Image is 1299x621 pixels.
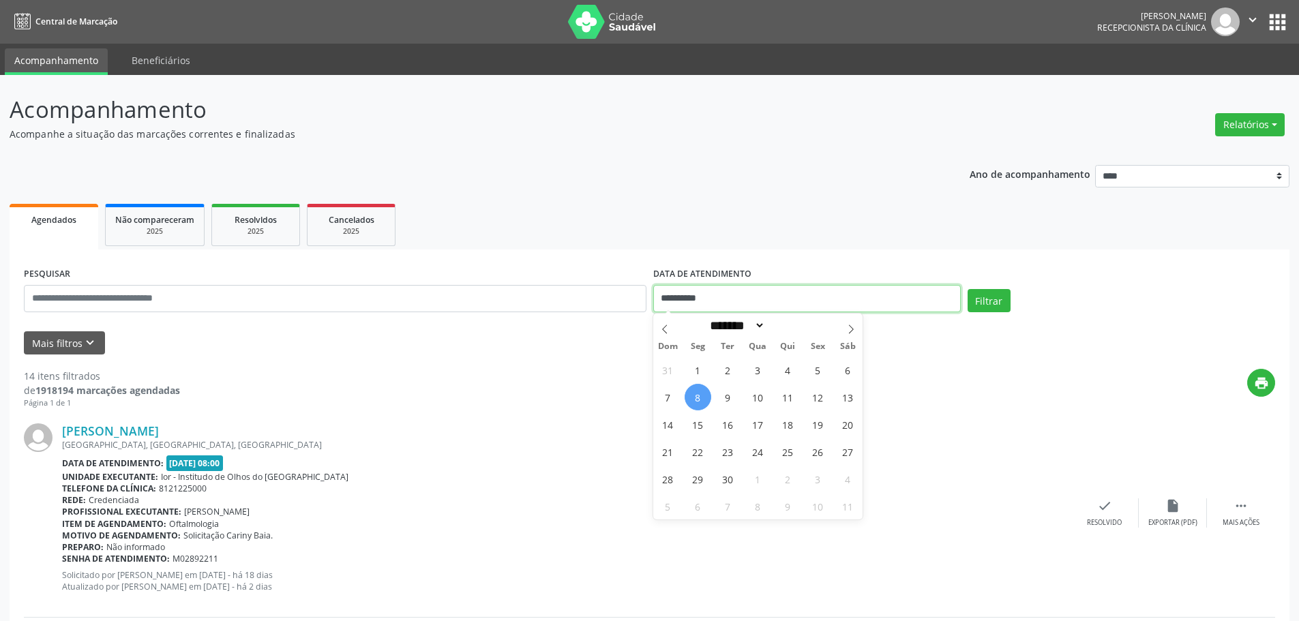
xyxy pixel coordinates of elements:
div: 14 itens filtrados [24,369,180,383]
span: Outubro 8, 2025 [745,493,771,519]
b: Rede: [62,494,86,506]
span: Setembro 29, 2025 [685,466,711,492]
span: Setembro 26, 2025 [805,438,831,465]
b: Senha de atendimento: [62,553,170,564]
span: Setembro 11, 2025 [775,384,801,410]
span: Setembro 5, 2025 [805,357,831,383]
span: Setembro 3, 2025 [745,357,771,383]
b: Unidade executante: [62,471,158,483]
span: Setembro 9, 2025 [715,384,741,410]
span: Setembro 4, 2025 [775,357,801,383]
span: Sex [803,342,833,351]
b: Motivo de agendamento: [62,530,181,541]
b: Profissional executante: [62,506,181,517]
span: Setembro 30, 2025 [715,466,741,492]
span: Não informado [106,541,165,553]
span: Setembro 1, 2025 [685,357,711,383]
span: Setembro 21, 2025 [655,438,681,465]
span: Setembro 20, 2025 [835,411,861,438]
span: Dom [653,342,683,351]
span: Outubro 1, 2025 [745,466,771,492]
span: Credenciada [89,494,139,506]
span: Outubro 4, 2025 [835,466,861,492]
button: Filtrar [968,289,1011,312]
div: de [24,383,180,397]
span: Setembro 10, 2025 [745,384,771,410]
div: Exportar (PDF) [1148,518,1197,528]
span: Setembro 15, 2025 [685,411,711,438]
button: Relatórios [1215,113,1285,136]
b: Preparo: [62,541,104,553]
img: img [24,423,53,452]
label: DATA DE ATENDIMENTO [653,264,751,285]
span: 8121225000 [159,483,207,494]
div: Página 1 de 1 [24,397,180,409]
i:  [1245,12,1260,27]
span: Cancelados [329,214,374,226]
span: Setembro 25, 2025 [775,438,801,465]
span: Outubro 10, 2025 [805,493,831,519]
b: Data de atendimento: [62,457,164,469]
b: Item de agendamento: [62,518,166,530]
span: Qua [743,342,773,351]
button:  [1240,7,1266,36]
b: Telefone da clínica: [62,483,156,494]
span: Setembro 13, 2025 [835,384,861,410]
span: Setembro 24, 2025 [745,438,771,465]
div: [GEOGRAPHIC_DATA], [GEOGRAPHIC_DATA], [GEOGRAPHIC_DATA] [62,439,1071,451]
span: Ter [713,342,743,351]
span: Outubro 5, 2025 [655,493,681,519]
span: Oftalmologia [169,518,219,530]
span: Não compareceram [115,214,194,226]
span: Sáb [833,342,863,351]
button: Mais filtroskeyboard_arrow_down [24,331,105,355]
span: Central de Marcação [35,16,117,27]
a: Central de Marcação [10,10,117,33]
div: Mais ações [1223,518,1259,528]
div: Resolvido [1087,518,1122,528]
strong: 1918194 marcações agendadas [35,384,180,397]
span: Seg [683,342,713,351]
span: Setembro 12, 2025 [805,384,831,410]
span: Outubro 11, 2025 [835,493,861,519]
span: Agosto 31, 2025 [655,357,681,383]
p: Acompanhamento [10,93,906,127]
span: Outubro 2, 2025 [775,466,801,492]
span: Setembro 2, 2025 [715,357,741,383]
span: Setembro 8, 2025 [685,384,711,410]
span: Qui [773,342,803,351]
p: Acompanhe a situação das marcações correntes e finalizadas [10,127,906,141]
span: Setembro 18, 2025 [775,411,801,438]
span: Setembro 28, 2025 [655,466,681,492]
span: Recepcionista da clínica [1097,22,1206,33]
i: check [1097,498,1112,513]
span: [DATE] 08:00 [166,455,224,471]
span: Setembro 14, 2025 [655,411,681,438]
span: Outubro 6, 2025 [685,493,711,519]
a: [PERSON_NAME] [62,423,159,438]
label: PESQUISAR [24,264,70,285]
i: insert_drive_file [1165,498,1180,513]
span: Agendados [31,214,76,226]
span: Ior - Institudo de Olhos do [GEOGRAPHIC_DATA] [161,471,348,483]
select: Month [706,318,766,333]
i: print [1254,376,1269,391]
i: keyboard_arrow_down [83,335,98,350]
span: Solicitação Cariny Baia. [183,530,273,541]
button: print [1247,369,1275,397]
span: Resolvidos [235,214,277,226]
span: Setembro 17, 2025 [745,411,771,438]
input: Year [765,318,810,333]
a: Beneficiários [122,48,200,72]
span: Setembro 22, 2025 [685,438,711,465]
div: 2025 [317,226,385,237]
button: apps [1266,10,1289,34]
span: Setembro 7, 2025 [655,384,681,410]
span: [PERSON_NAME] [184,506,250,517]
i:  [1234,498,1249,513]
span: Setembro 19, 2025 [805,411,831,438]
div: 2025 [115,226,194,237]
span: Outubro 9, 2025 [775,493,801,519]
p: Ano de acompanhamento [970,165,1090,182]
div: 2025 [222,226,290,237]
